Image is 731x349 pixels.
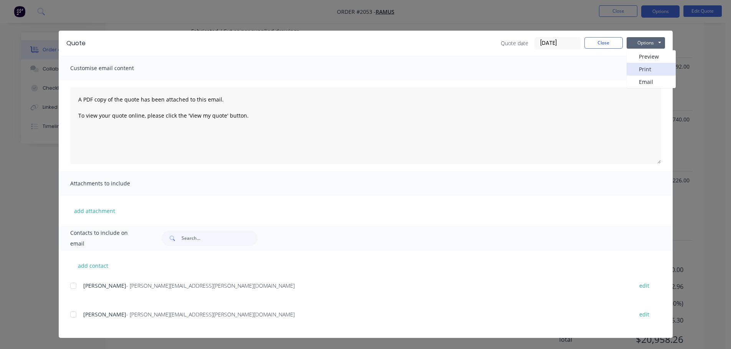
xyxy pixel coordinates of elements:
span: - [PERSON_NAME][EMAIL_ADDRESS][PERSON_NAME][DOMAIN_NAME] [126,311,295,318]
span: [PERSON_NAME] [83,282,126,289]
button: Email [627,75,676,88]
button: edit [635,309,654,320]
button: Options [627,37,665,49]
button: add attachment [70,205,119,216]
textarea: A PDF copy of the quote has been attached to this email. To view your quote online, please click ... [70,87,661,164]
span: Quote date [501,39,528,47]
span: [PERSON_NAME] [83,311,126,318]
span: Contacts to include on email [70,228,143,249]
button: add contact [70,260,116,271]
span: - [PERSON_NAME][EMAIL_ADDRESS][PERSON_NAME][DOMAIN_NAME] [126,282,295,289]
button: edit [635,280,654,291]
button: Close [584,37,623,49]
span: Attachments to include [70,178,155,189]
input: Search... [182,231,257,246]
span: Customise email content [70,63,155,74]
button: Preview [627,50,676,63]
div: Quote [66,39,86,48]
button: Print [627,63,676,75]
